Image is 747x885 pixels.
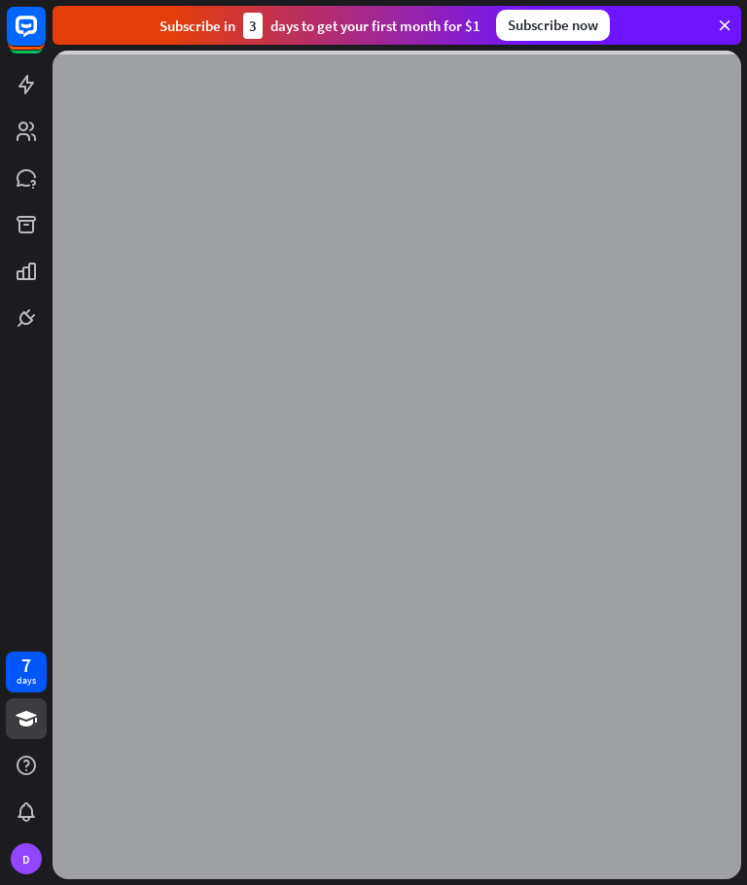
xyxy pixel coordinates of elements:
[160,13,480,39] div: Subscribe in days to get your first month for $1
[17,674,36,688] div: days
[6,652,47,692] a: 7 days
[11,843,42,874] div: D
[496,10,610,41] div: Subscribe now
[243,13,263,39] div: 3
[21,656,31,674] div: 7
